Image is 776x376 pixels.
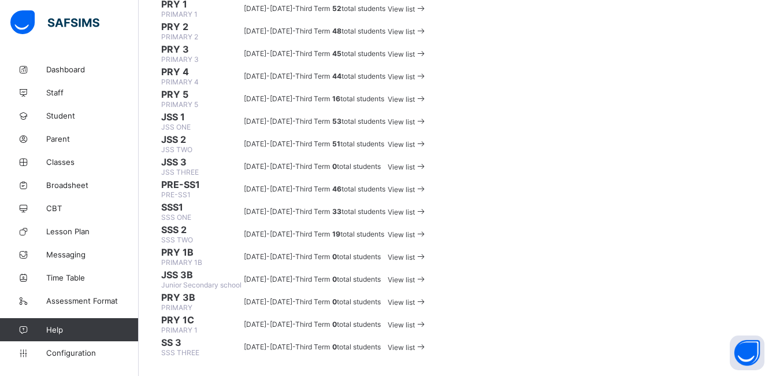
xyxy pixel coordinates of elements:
span: Third Term [295,207,330,216]
b: 19 [332,230,340,238]
span: PRY 2 [161,21,242,32]
span: Third Term [295,185,330,193]
span: [DATE]-[DATE] - [244,275,295,283]
span: total students [332,117,385,126]
span: Third Term [295,342,330,351]
span: SSS ONE [161,213,191,222]
span: Time Table [46,273,139,282]
span: total students [332,72,385,80]
span: Third Term [295,139,330,148]
span: JSS ONE [161,123,191,131]
span: [DATE]-[DATE] - [244,297,295,306]
span: Messaging [46,250,139,259]
span: View list [388,117,415,126]
b: 0 [332,342,337,351]
span: PRE-SS1 [161,179,242,190]
span: [DATE]-[DATE] - [244,49,295,58]
span: JSS 1 [161,111,242,123]
b: 46 [332,185,341,193]
span: Third Term [295,252,330,261]
span: total students [332,139,384,148]
span: PRIMARY 1 [161,10,198,19]
span: PRY 5 [161,89,242,100]
span: total students [332,275,381,283]
span: Configuration [46,348,138,357]
span: Third Term [295,275,330,283]
span: [DATE]-[DATE] - [244,117,295,126]
b: 33 [332,207,341,216]
span: Lesson Plan [46,227,139,236]
span: View list [388,27,415,36]
span: JSS THREE [161,168,199,176]
span: [DATE]-[DATE] - [244,320,295,329]
span: View list [388,140,415,149]
span: [DATE]-[DATE] - [244,230,295,238]
span: Assessment Format [46,296,139,305]
span: View list [388,253,415,261]
span: total students [332,4,385,13]
span: PRIMARY 2 [161,32,198,41]
span: Help [46,325,138,334]
span: SSS THREE [161,348,199,357]
span: JSS TWO [161,145,192,154]
span: total students [332,207,385,216]
span: [DATE]-[DATE] - [244,72,295,80]
span: Third Term [295,297,330,306]
span: SSS TWO [161,235,193,244]
span: PRIMARY 1 [161,326,198,334]
span: Third Term [295,72,330,80]
span: total students [332,342,381,351]
span: Third Term [295,230,330,238]
span: total students [332,252,381,261]
span: PRY 1C [161,314,242,326]
span: Third Term [295,27,330,35]
b: 45 [332,49,341,58]
span: PRIMARY 5 [161,100,198,109]
span: [DATE]-[DATE] - [244,207,295,216]
span: View list [388,298,415,307]
span: PRE-SS1 [161,190,191,199]
span: View list [388,163,415,171]
span: total students [332,162,381,171]
b: 0 [332,252,337,261]
span: JSS 2 [161,134,242,145]
span: Third Term [295,117,330,126]
span: PRY 1B [161,246,242,258]
span: View list [388,320,415,329]
span: JSS 3B [161,269,242,281]
span: total students [332,49,385,58]
span: Junior Secondary school [161,281,242,289]
b: 44 [332,72,341,80]
b: 0 [332,297,337,306]
span: PRY 4 [161,66,242,78]
b: 0 [332,275,337,283]
span: [DATE]-[DATE] - [244,185,295,193]
span: SSS 2 [161,224,242,235]
span: PRIMARY [161,303,192,312]
span: [DATE]-[DATE] - [244,4,295,13]
span: View list [388,72,415,81]
span: Third Term [295,94,330,103]
span: Student [46,111,139,120]
span: total students [332,185,385,193]
span: PRY 3 [161,43,242,55]
span: View list [388,208,415,216]
span: Third Term [295,4,330,13]
span: total students [332,297,381,306]
span: Staff [46,88,139,97]
span: [DATE]-[DATE] - [244,139,295,148]
button: Open asap [730,336,764,370]
span: View list [388,5,415,13]
span: Third Term [295,49,330,58]
span: View list [388,185,415,194]
span: View list [388,275,415,284]
span: total students [332,320,381,329]
b: 53 [332,117,341,126]
span: total students [332,94,384,103]
span: PRIMARY 1B [161,258,202,267]
span: JSS 3 [161,156,242,168]
span: PRIMARY 4 [161,78,199,86]
span: View list [388,95,415,104]
span: Parent [46,134,139,143]
span: View list [388,50,415,58]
